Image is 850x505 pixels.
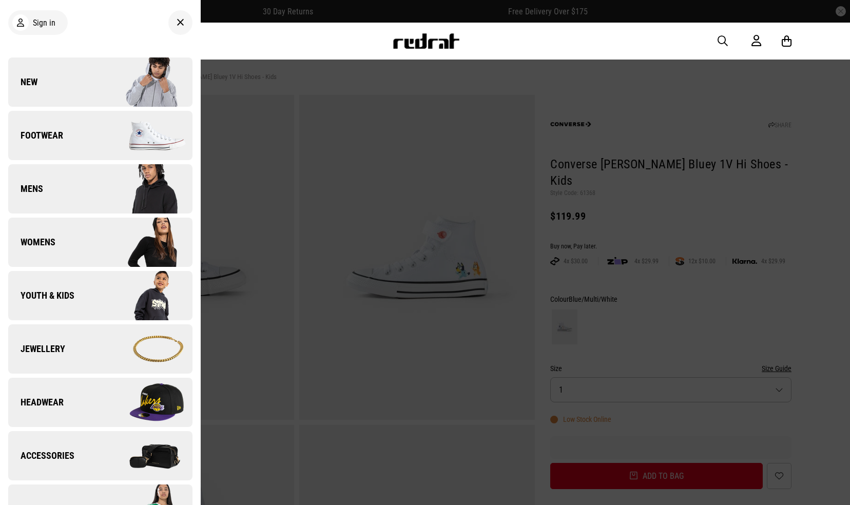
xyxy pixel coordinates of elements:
span: Footwear [8,129,63,142]
img: Company [100,217,192,268]
a: Jewellery Company [8,324,192,374]
span: Accessories [8,450,74,462]
img: Company [100,430,192,481]
img: Company [100,56,192,108]
a: Footwear Company [8,111,192,160]
img: Company [100,270,192,321]
img: Redrat logo [392,33,460,49]
a: Headwear Company [8,378,192,427]
img: Company [100,323,192,375]
a: New Company [8,57,192,107]
a: Accessories Company [8,431,192,480]
span: Youth & Kids [8,289,74,302]
span: Womens [8,236,55,248]
img: Company [100,377,192,428]
span: Headwear [8,396,64,409]
span: Sign in [33,18,55,28]
span: Jewellery [8,343,65,355]
span: New [8,76,37,88]
img: Company [100,163,192,215]
img: Company [100,110,192,161]
span: Mens [8,183,43,195]
button: Open LiveChat chat widget [8,4,39,35]
a: Womens Company [8,218,192,267]
a: Youth & Kids Company [8,271,192,320]
a: Mens Company [8,164,192,213]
